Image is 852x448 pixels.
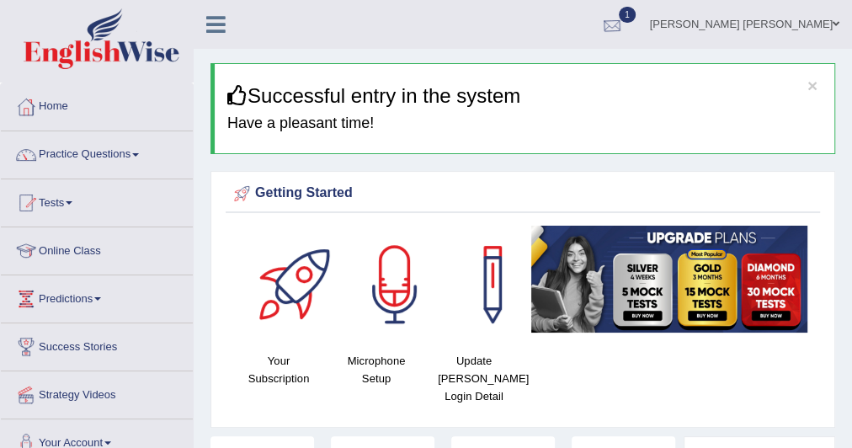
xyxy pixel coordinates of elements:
div: Getting Started [230,181,816,206]
h4: Update [PERSON_NAME] Login Detail [434,352,514,405]
a: Success Stories [1,323,193,365]
a: Predictions [1,275,193,317]
h4: Your Subscription [238,352,319,387]
h4: Microphone Setup [336,352,417,387]
a: Online Class [1,227,193,269]
img: small5.jpg [531,226,807,333]
a: Home [1,83,193,125]
a: Practice Questions [1,131,193,173]
a: Tests [1,179,193,221]
h4: Have a pleasant time! [227,115,822,132]
span: 1 [619,7,636,23]
button: × [807,77,817,94]
h3: Successful entry in the system [227,85,822,107]
a: Strategy Videos [1,371,193,413]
